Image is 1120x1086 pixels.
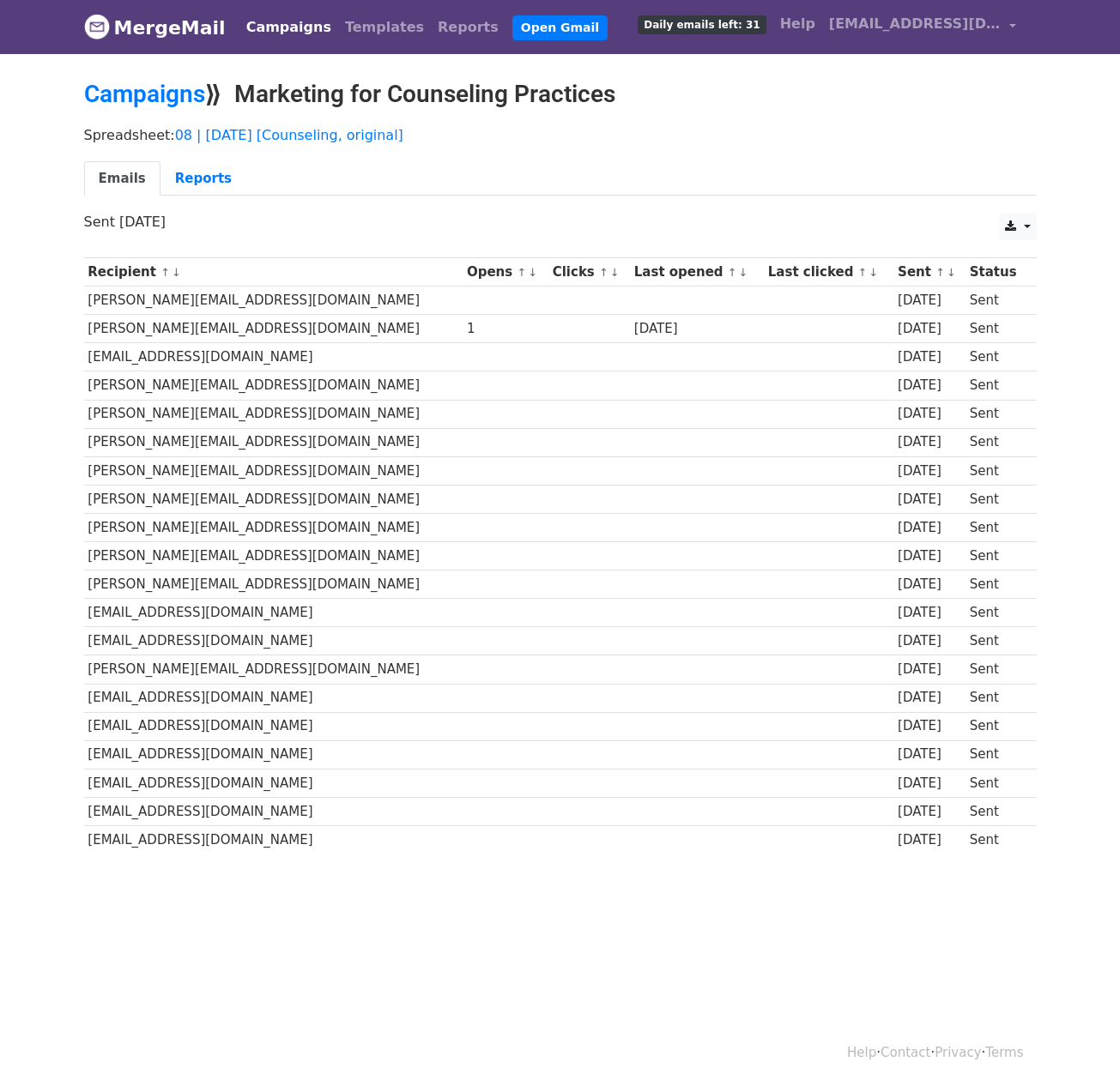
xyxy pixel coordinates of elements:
[728,266,737,279] a: ↑
[84,627,463,655] td: [EMAIL_ADDRESS][DOMAIN_NAME]
[84,542,463,570] td: [PERSON_NAME][EMAIL_ADDRESS][DOMAIN_NAME]
[84,9,226,45] a: MergeMail
[773,7,822,41] a: Help
[610,266,620,279] a: ↓
[898,518,961,538] div: [DATE]
[84,825,463,854] td: [EMAIL_ADDRESS][DOMAIN_NAME]
[947,266,956,279] a: ↓
[84,258,463,287] th: Recipient
[528,266,537,279] a: ↓
[966,740,1027,769] td: Sent
[84,80,1037,109] h2: ⟫ Marketing for Counseling Practices
[966,627,1027,655] td: Sent
[966,258,1027,287] th: Status
[966,655,1027,684] td: Sent
[898,660,961,679] div: [DATE]
[898,347,961,367] div: [DATE]
[966,570,1027,599] td: Sent
[467,319,544,339] div: 1
[898,830,961,850] div: [DATE]
[431,10,506,45] a: Reports
[84,428,463,456] td: [PERSON_NAME][EMAIL_ADDRESS][DOMAIN_NAME]
[966,769,1027,797] td: Sent
[172,266,181,279] a: ↓
[966,797,1027,825] td: Sent
[898,575,961,594] div: [DATE]
[84,161,160,196] a: Emails
[966,315,1027,343] td: Sent
[966,825,1027,854] td: Sent
[966,428,1027,456] td: Sent
[84,343,463,371] td: [EMAIL_ADDRESS][DOMAIN_NAME]
[898,745,961,764] div: [DATE]
[84,80,205,108] a: Campaigns
[599,266,608,279] a: ↑
[84,400,463,428] td: [PERSON_NAME][EMAIL_ADDRESS][DOMAIN_NAME]
[966,371,1027,400] td: Sent
[966,542,1027,570] td: Sent
[898,774,961,793] div: [DATE]
[84,315,463,343] td: [PERSON_NAME][EMAIL_ADDRESS][DOMAIN_NAME]
[548,258,630,287] th: Clicks
[898,432,961,452] div: [DATE]
[898,546,961,566] div: [DATE]
[858,266,868,279] a: ↑
[338,10,431,45] a: Templates
[898,802,961,822] div: [DATE]
[898,462,961,481] div: [DATE]
[84,599,463,627] td: [EMAIL_ADDRESS][DOMAIN_NAME]
[631,7,772,41] a: Daily emails left: 31
[84,485,463,513] td: [PERSON_NAME][EMAIL_ADDRESS][DOMAIN_NAME]
[84,797,463,825] td: [EMAIL_ADDRESS][DOMAIN_NAME]
[829,14,1001,34] span: [EMAIL_ADDRESS][DOMAIN_NAME]
[84,14,110,39] img: MergeMail logo
[898,688,961,708] div: [DATE]
[175,127,403,143] a: 08 | [DATE] [Counseling, original]
[893,258,966,287] th: Sent
[881,1045,930,1060] a: Contact
[966,684,1027,712] td: Sent
[764,258,893,287] th: Last clicked
[84,740,463,769] td: [EMAIL_ADDRESS][DOMAIN_NAME]
[966,400,1027,428] td: Sent
[898,319,961,339] div: [DATE]
[898,404,961,424] div: [DATE]
[739,266,748,279] a: ↓
[160,266,170,279] a: ↑
[898,490,961,510] div: [DATE]
[935,1045,981,1060] a: Privacy
[84,287,463,315] td: [PERSON_NAME][EMAIL_ADDRESS][DOMAIN_NAME]
[84,684,463,712] td: [EMAIL_ADDRESS][DOMAIN_NAME]
[84,513,463,541] td: [PERSON_NAME][EMAIL_ADDRESS][DOMAIN_NAME]
[512,15,608,40] a: Open Gmail
[869,266,878,279] a: ↓
[630,258,764,287] th: Last opened
[898,291,961,311] div: [DATE]
[898,631,961,651] div: [DATE]
[84,655,463,684] td: [PERSON_NAME][EMAIL_ADDRESS][DOMAIN_NAME]
[966,287,1027,315] td: Sent
[966,513,1027,541] td: Sent
[84,570,463,599] td: [PERSON_NAME][EMAIL_ADDRESS][DOMAIN_NAME]
[160,161,246,196] a: Reports
[966,485,1027,513] td: Sent
[847,1045,876,1060] a: Help
[84,712,463,740] td: [EMAIL_ADDRESS][DOMAIN_NAME]
[935,266,945,279] a: ↑
[463,258,548,287] th: Opens
[898,376,961,395] div: [DATE]
[966,712,1027,740] td: Sent
[634,319,760,339] div: [DATE]
[638,15,766,34] span: Daily emails left: 31
[898,716,961,736] div: [DATE]
[822,7,1023,47] a: [EMAIL_ADDRESS][DOMAIN_NAME]
[239,10,338,45] a: Campaigns
[84,213,1037,231] p: Sent [DATE]
[985,1045,1023,1060] a: Terms
[84,769,463,797] td: [EMAIL_ADDRESS][DOMAIN_NAME]
[84,371,463,400] td: [PERSON_NAME][EMAIL_ADDRESS][DOMAIN_NAME]
[898,603,961,623] div: [DATE]
[966,599,1027,627] td: Sent
[84,456,463,485] td: [PERSON_NAME][EMAIL_ADDRESS][DOMAIN_NAME]
[966,456,1027,485] td: Sent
